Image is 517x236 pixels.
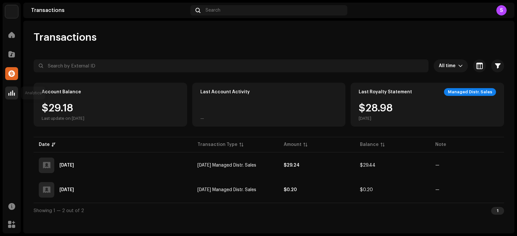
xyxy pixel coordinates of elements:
[31,8,188,13] div: Transactions
[197,141,237,148] div: Transaction Type
[496,5,507,15] div: S
[197,188,256,192] span: Mar 2025 Managed Distr. Sales
[284,188,297,192] strong: $0.20
[34,31,97,44] span: Transactions
[284,163,300,168] strong: $29.24
[444,88,496,96] div: Managed Distr. Sales
[39,141,50,148] div: Date
[34,59,428,72] input: Search by External ID
[284,141,301,148] div: Amount
[360,141,379,148] div: Balance
[435,188,439,192] re-a-table-badge: —
[200,89,250,95] div: Last Account Activity
[359,116,393,121] div: [DATE]
[458,59,463,72] div: dropdown trigger
[360,163,375,168] span: $29.44
[439,59,458,72] span: All time
[197,163,256,168] span: Jun 2025 Managed Distr. Sales
[360,188,373,192] span: $0.20
[59,188,74,192] div: Apr 1, 2025
[59,163,74,168] div: Jul 11, 2025
[435,163,439,168] re-a-table-badge: —
[34,209,84,213] span: Showing 1 — 2 out of 2
[5,5,18,18] img: a6437e74-8c8e-4f74-a1ce-131745af0155
[42,116,84,121] div: Last update on [DATE]
[200,116,204,121] div: —
[359,89,412,95] div: Last Royalty Statement
[206,8,220,13] span: Search
[42,89,81,95] div: Account Balance
[491,207,504,215] div: 1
